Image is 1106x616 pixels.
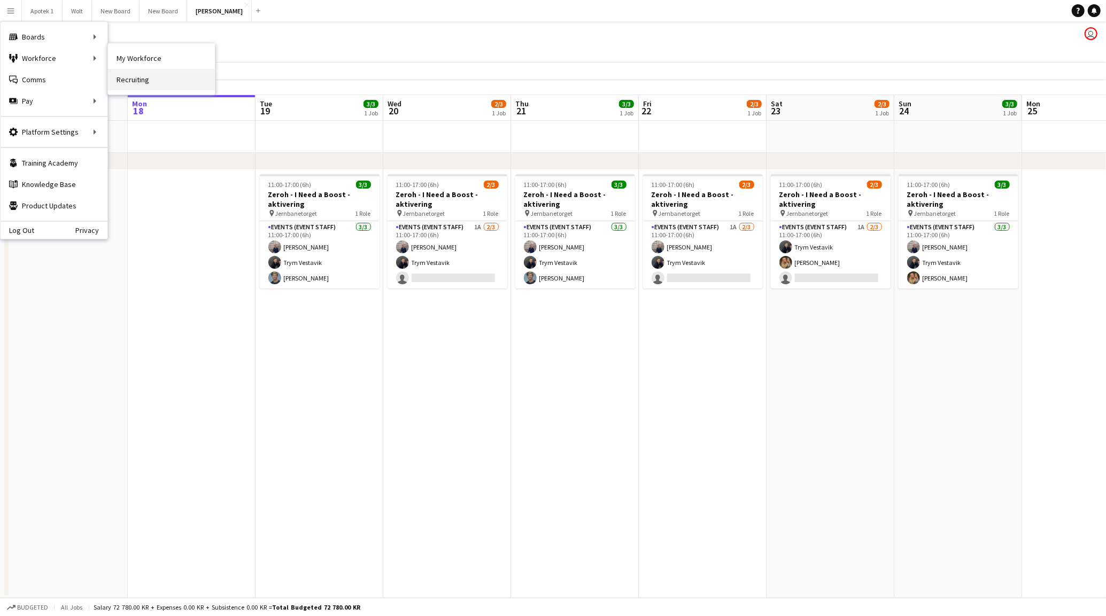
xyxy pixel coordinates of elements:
[1,69,107,90] a: Comms
[1085,27,1097,40] app-user-avatar: Oskar Pask
[1,195,107,216] a: Product Updates
[1,90,107,112] div: Pay
[22,1,63,21] button: Apotek 1
[92,1,140,21] button: New Board
[108,69,215,90] a: Recruiting
[515,99,529,108] span: Thu
[63,1,92,21] button: Wolt
[867,181,882,189] span: 2/3
[75,226,107,235] a: Privacy
[17,604,48,611] span: Budgeted
[1,174,107,195] a: Knowledge Base
[899,174,1018,288] app-job-card: 11:00-17:00 (6h)3/3Zeroh - I Need a Boost - aktivering Jernbanetorget1 RoleEvents (Event Staff)3/...
[995,181,1010,189] span: 3/3
[1002,100,1017,108] span: 3/3
[620,109,633,117] div: 1 Job
[1,226,34,235] a: Log Out
[59,603,84,611] span: All jobs
[875,109,889,117] div: 1 Job
[612,181,627,189] span: 3/3
[388,174,507,288] app-job-card: 11:00-17:00 (6h)2/3Zeroh - I Need a Boost - aktivering Jernbanetorget1 RoleEvents (Event Staff)1A...
[771,190,891,209] h3: Zeroh - I Need a Boost - aktivering
[260,174,380,288] app-job-card: 11:00-17:00 (6h)3/3Zeroh - I Need a Boost - aktivering Jernbanetorget1 RoleEvents (Event Staff)3/...
[108,48,215,69] a: My Workforce
[132,99,147,108] span: Mon
[771,99,783,108] span: Sat
[515,174,635,288] app-job-card: 11:00-17:00 (6h)3/3Zeroh - I Need a Boost - aktivering Jernbanetorget1 RoleEvents (Event Staff)3/...
[492,109,506,117] div: 1 Job
[386,105,401,117] span: 20
[364,109,378,117] div: 1 Job
[531,209,573,217] span: Jernbanetorget
[355,209,371,217] span: 1 Role
[483,209,499,217] span: 1 Role
[396,181,439,189] span: 11:00-17:00 (6h)
[388,221,507,288] app-card-role: Events (Event Staff)1A2/311:00-17:00 (6h)[PERSON_NAME]Trym Vestavik
[515,190,635,209] h3: Zeroh - I Need a Boost - aktivering
[514,105,529,117] span: 21
[260,99,272,108] span: Tue
[875,100,890,108] span: 2/3
[260,221,380,288] app-card-role: Events (Event Staff)3/311:00-17:00 (6h)[PERSON_NAME]Trym Vestavik[PERSON_NAME]
[260,190,380,209] h3: Zeroh - I Need a Boost - aktivering
[786,209,829,217] span: Jernbanetorget
[356,181,371,189] span: 3/3
[268,181,312,189] span: 11:00-17:00 (6h)
[1026,99,1040,108] span: Mon
[867,209,882,217] span: 1 Role
[619,100,634,108] span: 3/3
[747,100,762,108] span: 2/3
[5,602,50,613] button: Budgeted
[659,209,701,217] span: Jernbanetorget
[94,603,360,611] div: Salary 72 780.00 KR + Expenses 0.00 KR + Subsistence 0.00 KR =
[491,100,506,108] span: 2/3
[914,209,956,217] span: Jernbanetorget
[1025,105,1040,117] span: 25
[643,221,763,288] app-card-role: Events (Event Staff)1A2/311:00-17:00 (6h)[PERSON_NAME]Trym Vestavik
[140,1,187,21] button: New Board
[363,100,378,108] span: 3/3
[484,181,499,189] span: 2/3
[524,181,567,189] span: 11:00-17:00 (6h)
[272,603,360,611] span: Total Budgeted 72 780.00 KR
[611,209,627,217] span: 1 Role
[403,209,445,217] span: Jernbanetorget
[1003,109,1017,117] div: 1 Job
[899,221,1018,288] app-card-role: Events (Event Staff)3/311:00-17:00 (6h)[PERSON_NAME]Trym Vestavik[PERSON_NAME]
[907,181,950,189] span: 11:00-17:00 (6h)
[1,48,107,69] div: Workforce
[994,209,1010,217] span: 1 Role
[388,99,401,108] span: Wed
[187,1,252,21] button: [PERSON_NAME]
[1,152,107,174] a: Training Academy
[388,190,507,209] h3: Zeroh - I Need a Boost - aktivering
[515,221,635,288] app-card-role: Events (Event Staff)3/311:00-17:00 (6h)[PERSON_NAME]Trym Vestavik[PERSON_NAME]
[739,181,754,189] span: 2/3
[771,174,891,288] app-job-card: 11:00-17:00 (6h)2/3Zeroh - I Need a Boost - aktivering Jernbanetorget1 RoleEvents (Event Staff)1A...
[771,221,891,288] app-card-role: Events (Event Staff)1A2/311:00-17:00 (6h)Trym Vestavik[PERSON_NAME]
[643,190,763,209] h3: Zeroh - I Need a Boost - aktivering
[897,105,911,117] span: 24
[643,99,652,108] span: Fri
[1,121,107,143] div: Platform Settings
[275,209,318,217] span: Jernbanetorget
[258,105,272,117] span: 19
[899,190,1018,209] h3: Zeroh - I Need a Boost - aktivering
[652,181,695,189] span: 11:00-17:00 (6h)
[1,26,107,48] div: Boards
[641,105,652,117] span: 22
[899,99,911,108] span: Sun
[130,105,147,117] span: 18
[779,181,823,189] span: 11:00-17:00 (6h)
[739,209,754,217] span: 1 Role
[769,105,783,117] span: 23
[643,174,763,288] app-job-card: 11:00-17:00 (6h)2/3Zeroh - I Need a Boost - aktivering Jernbanetorget1 RoleEvents (Event Staff)1A...
[747,109,761,117] div: 1 Job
